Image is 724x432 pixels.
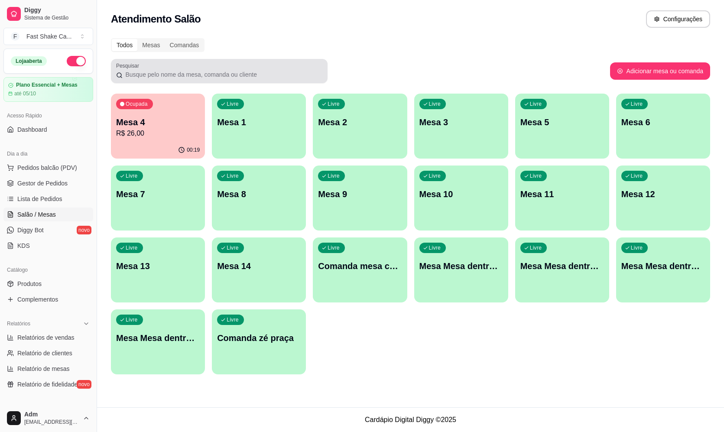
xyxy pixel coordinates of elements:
span: Diggy Bot [17,226,44,234]
p: Livre [631,101,643,107]
button: LivreMesa 14 [212,237,306,302]
button: LivreMesa Mesa dentro vermelha [111,309,205,374]
span: Complementos [17,295,58,304]
p: Mesa 9 [318,188,402,200]
p: Mesa 4 [116,116,200,128]
p: Livre [328,172,340,179]
button: LivreMesa 12 [616,166,710,231]
p: Mesa 3 [419,116,503,128]
span: Sistema de Gestão [24,14,90,21]
p: Livre [328,244,340,251]
p: Mesa 12 [621,188,705,200]
p: Comanda zé praça [217,332,301,344]
p: Ocupada [126,101,148,107]
p: Livre [631,172,643,179]
span: Adm [24,411,79,419]
a: Dashboard [3,123,93,136]
div: Acesso Rápido [3,109,93,123]
span: Lista de Pedidos [17,195,62,203]
button: LivreMesa 8 [212,166,306,231]
span: F [11,32,19,41]
a: Complementos [3,292,93,306]
p: Livre [631,244,643,251]
article: até 05/10 [14,90,36,97]
p: Livre [126,244,138,251]
span: Relatório de fidelidade [17,380,78,389]
a: Produtos [3,277,93,291]
footer: Cardápio Digital Diggy © 2025 [97,407,724,432]
button: Configurações [646,10,710,28]
a: DiggySistema de Gestão [3,3,93,24]
span: Relatórios de vendas [17,333,75,342]
p: Mesa Mesa dentro azul [419,260,503,272]
p: Mesa 14 [217,260,301,272]
div: Gerenciar [3,402,93,416]
button: LivreMesa 6 [616,94,710,159]
article: Plano Essencial + Mesas [16,82,78,88]
span: Relatórios [7,320,30,327]
p: Livre [328,101,340,107]
p: Mesa 10 [419,188,503,200]
button: Select a team [3,28,93,45]
p: Mesa 6 [621,116,705,128]
span: [EMAIL_ADDRESS][DOMAIN_NAME] [24,419,79,426]
p: Livre [227,101,239,107]
a: Relatório de clientes [3,346,93,360]
button: LivreMesa 1 [212,94,306,159]
button: LivreMesa Mesa dentro laranja [515,237,609,302]
p: Comanda mesa cupim [318,260,402,272]
p: Livre [429,172,441,179]
button: OcupadaMesa 4R$ 26,0000:19 [111,94,205,159]
span: Pedidos balcão (PDV) [17,163,77,172]
button: Adm[EMAIL_ADDRESS][DOMAIN_NAME] [3,408,93,429]
p: Mesa Mesa dentro laranja [520,260,604,272]
p: Livre [227,172,239,179]
p: Mesa 1 [217,116,301,128]
p: Mesa 13 [116,260,200,272]
div: Mesas [137,39,165,51]
span: Salão / Mesas [17,210,56,219]
button: Alterar Status [67,56,86,66]
div: Todos [112,39,137,51]
p: Livre [126,316,138,323]
a: Diggy Botnovo [3,223,93,237]
a: Plano Essencial + Mesasaté 05/10 [3,77,93,102]
a: Relatório de mesas [3,362,93,376]
span: Relatório de mesas [17,364,70,373]
input: Pesquisar [123,70,322,79]
p: Mesa 2 [318,116,402,128]
p: Livre [530,101,542,107]
a: Lista de Pedidos [3,192,93,206]
p: Livre [429,244,441,251]
span: Diggy [24,6,90,14]
p: R$ 26,00 [116,128,200,139]
a: KDS [3,239,93,253]
p: Livre [530,244,542,251]
a: Relatório de fidelidadenovo [3,377,93,391]
button: LivreMesa 5 [515,94,609,159]
button: LivreMesa 13 [111,237,205,302]
button: Adicionar mesa ou comanda [610,62,710,80]
a: Relatórios de vendas [3,331,93,344]
p: Mesa 5 [520,116,604,128]
a: Gestor de Pedidos [3,176,93,190]
div: Dia a dia [3,147,93,161]
button: LivreMesa Mesa dentro azul [414,237,508,302]
p: Livre [227,316,239,323]
button: LivreMesa Mesa dentro verde [616,237,710,302]
div: Fast Shake Ca ... [26,32,71,41]
p: Mesa 11 [520,188,604,200]
div: Loja aberta [11,56,47,66]
button: Pedidos balcão (PDV) [3,161,93,175]
p: Livre [126,172,138,179]
h2: Atendimento Salão [111,12,201,26]
p: Livre [530,172,542,179]
span: Relatório de clientes [17,349,72,357]
div: Comandas [165,39,204,51]
button: LivreMesa 2 [313,94,407,159]
button: LivreComanda mesa cupim [313,237,407,302]
span: KDS [17,241,30,250]
span: Gestor de Pedidos [17,179,68,188]
p: Mesa Mesa dentro vermelha [116,332,200,344]
button: LivreMesa 10 [414,166,508,231]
